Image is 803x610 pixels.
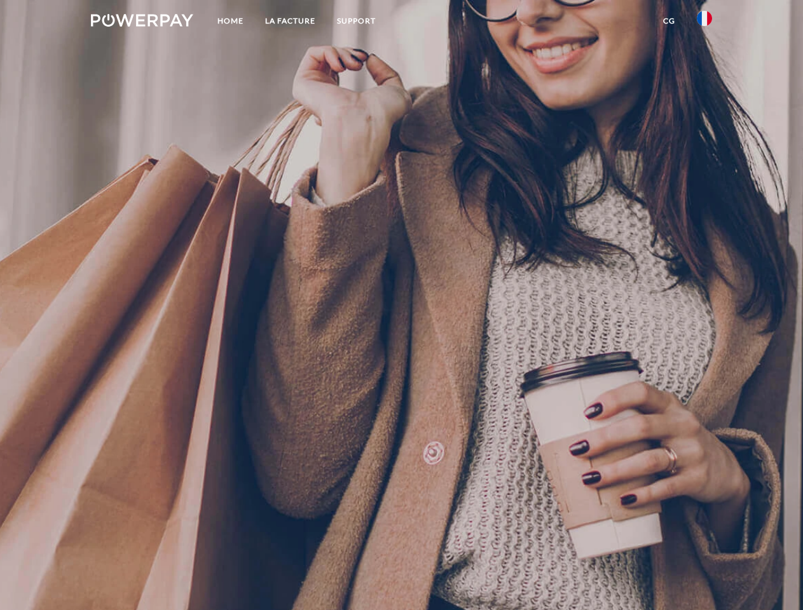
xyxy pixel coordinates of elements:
[697,11,712,26] img: fr
[91,14,193,27] img: logo-powerpay-white.svg
[652,10,686,32] a: CG
[207,10,254,32] a: Home
[254,10,326,32] a: LA FACTURE
[326,10,387,32] a: Support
